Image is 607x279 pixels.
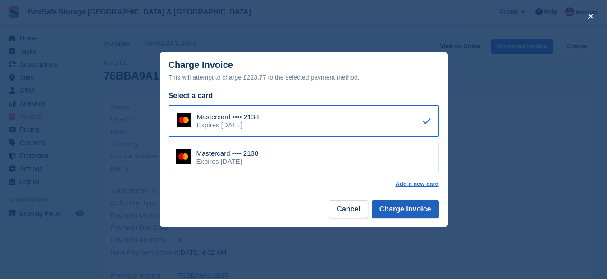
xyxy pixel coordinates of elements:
div: Mastercard •••• 2138 [196,149,259,157]
button: Cancel [329,200,368,218]
a: Add a new card [395,180,438,188]
div: Charge Invoice [169,60,439,83]
div: Mastercard •••• 2138 [197,113,259,121]
div: This will attempt to charge £223.77 to the selected payment method. [169,72,439,83]
img: Mastercard Logo [177,113,191,127]
div: Select a card [169,90,439,101]
button: close [584,9,598,23]
button: Charge Invoice [372,200,439,218]
img: Mastercard Logo [176,149,191,164]
div: Expires [DATE] [197,121,259,129]
div: Expires [DATE] [196,157,259,166]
